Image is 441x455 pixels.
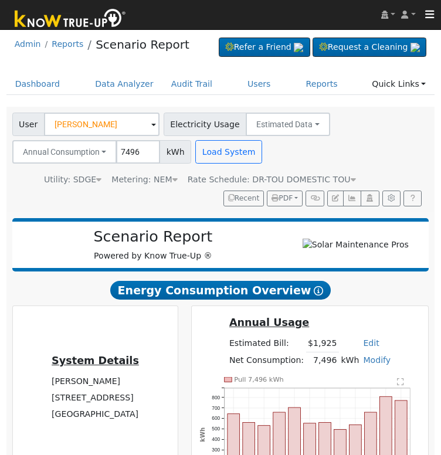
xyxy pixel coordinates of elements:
td: [PERSON_NAME] [50,373,141,390]
td: [STREET_ADDRESS] [50,390,141,406]
span: Electricity Usage [164,113,246,136]
text: 800 [212,395,220,400]
td: Net Consumption: [227,352,306,369]
button: Annual Consumption [12,140,117,164]
text: 400 [212,436,220,442]
text: 600 [212,416,220,422]
img: retrieve [411,43,420,52]
text: kWh [199,427,206,442]
button: Generate Report Link [306,191,324,207]
a: Scenario Report [96,38,189,52]
text: 300 [212,447,220,453]
text: 700 [212,405,220,411]
button: Login As [361,191,379,207]
div: Powered by Know True-Up ® [18,227,289,262]
td: 7,496 [306,352,339,369]
span: PDF [272,194,293,202]
span: User [12,113,45,136]
img: Solar Maintenance Pros [303,239,409,251]
a: Admin [15,39,41,49]
a: Request a Cleaning [313,38,426,57]
h2: Scenario Report [24,227,282,246]
a: Refer a Friend [219,38,310,57]
span: kWh [160,140,191,164]
button: Recent [223,191,264,207]
u: Annual Usage [229,317,309,328]
td: Estimated Bill: [227,335,306,352]
a: Audit Trail [162,73,221,95]
a: Modify [363,355,391,365]
button: Load System [195,140,262,164]
td: [GEOGRAPHIC_DATA] [50,406,141,423]
a: Dashboard [6,73,69,95]
td: kWh [339,352,361,369]
a: Users [239,73,280,95]
div: Metering: NEM [111,174,177,186]
text: 500 [212,426,220,432]
text:  [397,378,404,386]
div: Utility: SDGE [44,174,101,186]
a: Data Analyzer [86,73,162,95]
text: Pull 7,496 kWh [234,375,284,383]
a: Help Link [403,191,422,207]
input: Select a User [44,113,160,136]
button: PDF [267,191,303,207]
span: Energy Consumption Overview [110,281,331,300]
a: Reports [52,39,83,49]
i: Show Help [314,286,323,296]
a: Edit [363,338,379,348]
td: $1,925 [306,335,339,352]
button: Multi-Series Graph [343,191,361,207]
u: System Details [52,355,139,366]
span: Alias: None [188,175,356,184]
button: Toggle navigation [419,6,441,23]
img: Know True-Up [9,6,132,33]
button: Edit User [327,191,344,207]
button: Estimated Data [246,113,330,136]
a: Quick Links [363,73,435,95]
a: Reports [297,73,347,95]
img: retrieve [294,43,303,52]
button: Settings [382,191,401,207]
